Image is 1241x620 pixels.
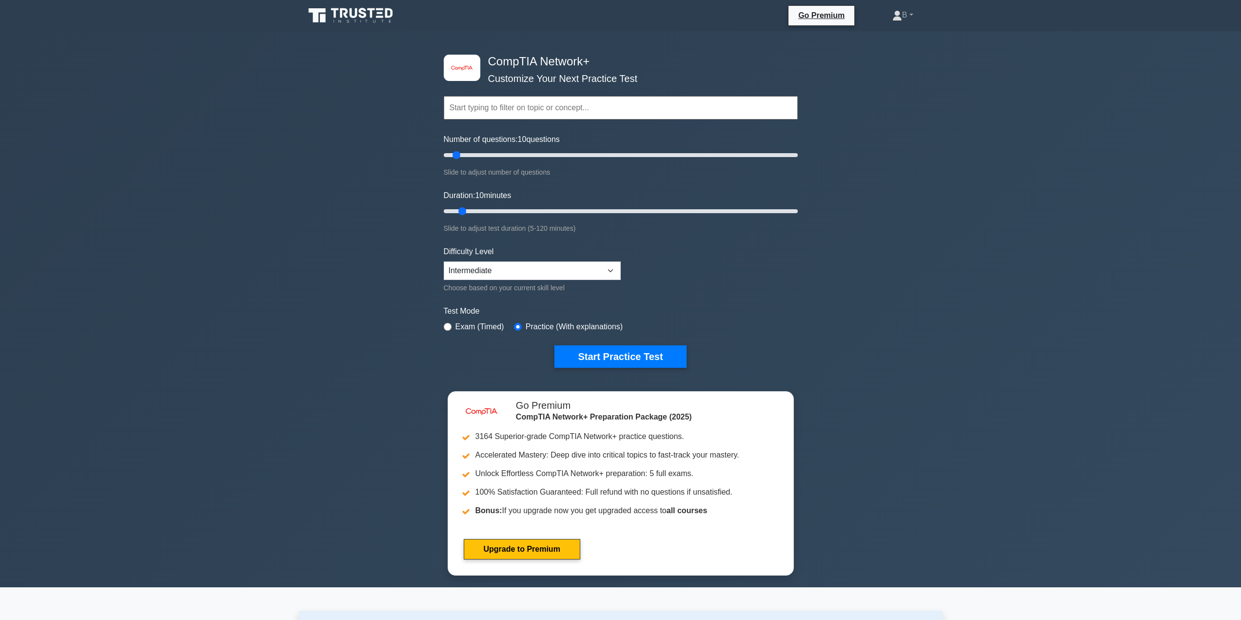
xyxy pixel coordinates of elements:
a: B [869,5,937,25]
input: Start typing to filter on topic or concept... [444,96,798,120]
label: Test Mode [444,305,798,317]
div: Choose based on your current skill level [444,282,621,294]
h4: CompTIA Network+ [484,55,750,69]
label: Number of questions: questions [444,134,560,145]
div: Slide to adjust test duration (5-120 minutes) [444,222,798,234]
label: Practice (With explanations) [526,321,623,333]
div: Slide to adjust number of questions [444,166,798,178]
a: Go Premium [792,9,850,21]
label: Exam (Timed) [455,321,504,333]
span: 10 [475,191,484,200]
a: Upgrade to Premium [464,539,580,560]
label: Difficulty Level [444,246,494,258]
button: Start Practice Test [554,345,686,368]
label: Duration: minutes [444,190,512,201]
span: 10 [518,135,527,143]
